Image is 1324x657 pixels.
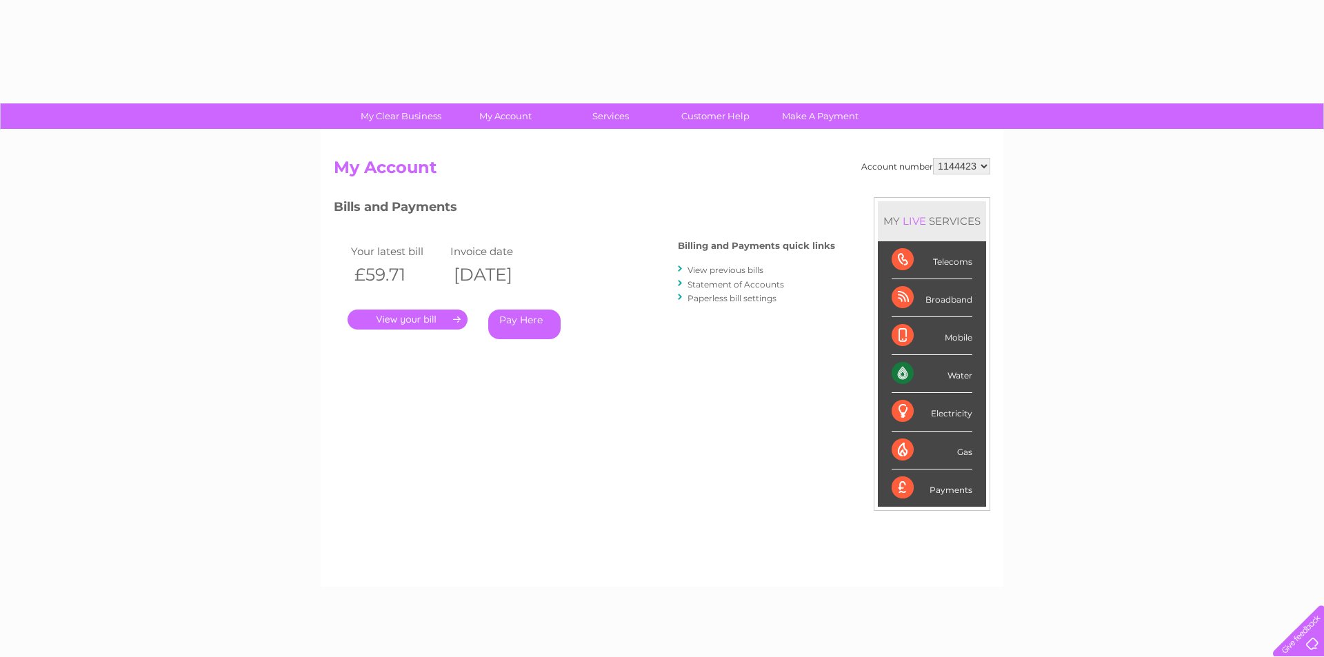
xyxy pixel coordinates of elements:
[688,265,763,275] a: View previous bills
[678,241,835,251] h4: Billing and Payments quick links
[878,201,986,241] div: MY SERVICES
[900,214,929,228] div: LIVE
[892,432,972,469] div: Gas
[554,103,668,129] a: Services
[892,279,972,317] div: Broadband
[659,103,772,129] a: Customer Help
[892,469,972,507] div: Payments
[892,355,972,393] div: Water
[334,197,835,221] h3: Bills and Payments
[334,158,990,184] h2: My Account
[688,293,776,303] a: Paperless bill settings
[344,103,458,129] a: My Clear Business
[447,261,546,289] th: [DATE]
[892,241,972,279] div: Telecoms
[688,279,784,290] a: Statement of Accounts
[348,310,468,330] a: .
[892,317,972,355] div: Mobile
[447,242,546,261] td: Invoice date
[892,393,972,431] div: Electricity
[449,103,563,129] a: My Account
[348,261,447,289] th: £59.71
[763,103,877,129] a: Make A Payment
[348,242,447,261] td: Your latest bill
[861,158,990,174] div: Account number
[488,310,561,339] a: Pay Here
